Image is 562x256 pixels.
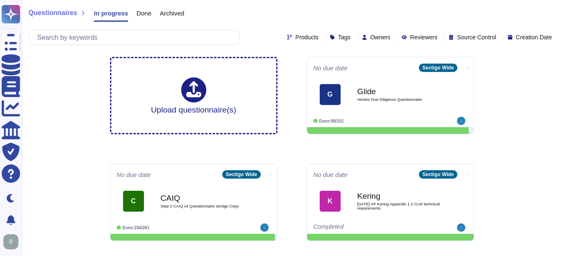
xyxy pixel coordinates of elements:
[151,77,236,114] div: Upload questionnaire(s)
[117,172,151,178] span: No due date
[136,10,151,16] span: Done
[419,64,457,72] div: Sectigo Wide
[410,34,437,40] span: Reviewers
[222,170,260,179] div: Sectigo Wide
[295,34,318,40] span: Products
[2,233,24,251] button: user
[357,192,441,200] b: Kering
[457,117,465,125] img: user
[161,204,244,208] span: Step 2 CAIQ v4 Questionnaire sectigo Copy
[3,234,18,249] img: user
[123,225,150,230] span: Done: 258/261
[33,30,239,45] input: Search by keywords
[457,223,465,232] img: user
[320,191,341,212] div: K
[161,194,244,202] b: CAIQ
[160,10,184,16] span: Archived
[260,223,269,232] img: user
[313,223,416,232] div: Completed
[457,34,496,40] span: Source Control
[123,191,144,212] div: C
[357,202,441,210] span: [DATE] VF Kering Appendix 1.2 CLM technical requirements
[28,10,77,16] span: Questionnaires
[313,172,348,178] span: No due date
[419,170,457,179] div: Sectigo Wide
[320,84,341,105] div: G
[357,97,441,102] span: Vendor Due Diligence Questionnaire
[370,34,390,40] span: Owners
[516,34,552,40] span: Creation Date
[357,87,441,95] b: Glide
[94,10,128,16] span: In progress
[319,119,344,123] span: Done: 98/101
[338,34,351,40] span: Tags
[313,65,348,71] span: No due date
